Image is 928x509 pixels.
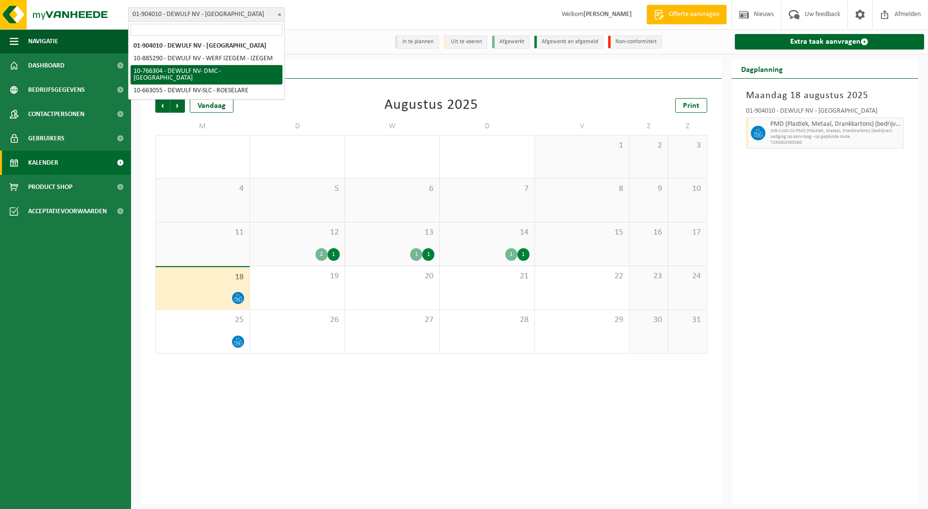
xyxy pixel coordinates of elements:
li: Uit te voeren [444,35,487,49]
td: D [440,118,534,135]
span: 23 [634,271,663,282]
span: 11 [161,227,245,238]
span: Navigatie [28,29,58,53]
div: 1 [410,248,422,261]
a: Extra taak aanvragen [735,34,925,50]
span: T250002365060 [770,140,901,146]
span: 28 [445,315,529,325]
span: Volgende [170,98,185,113]
li: Afgewerkt en afgemeld [534,35,603,49]
span: Offerte aanvragen [666,10,722,19]
span: Gebruikers [28,126,65,151]
span: 15 [540,227,624,238]
span: 27 [350,315,434,325]
div: 1 [328,248,340,261]
li: 10-885290 - DEWULF NV - WERF IZEGEM - IZEGEM [131,52,282,65]
span: 25 [161,315,245,325]
span: Lediging op aanvraag - op geplande route [770,134,901,140]
span: 20 [350,271,434,282]
span: WB-1100-CU PMD (Plastiek, Metaal, Drankkartons) (bedrijven) [770,128,901,134]
td: W [345,118,440,135]
span: Acceptatievoorwaarden [28,199,107,223]
div: 1 [422,248,434,261]
span: 12 [255,227,339,238]
span: 18 [161,272,245,283]
div: 1 [505,248,517,261]
td: D [250,118,345,135]
span: 13 [350,227,434,238]
span: 6 [350,184,434,194]
span: 8 [540,184,624,194]
h2: Dagplanning [731,59,793,78]
span: Kalender [28,151,58,175]
span: Vorige [155,98,170,113]
li: 10-663055 - DEWULF NV-SLC - ROESELARE [131,85,282,97]
a: Offerte aanvragen [646,5,727,24]
span: 17 [673,227,702,238]
span: Contactpersonen [28,102,84,126]
span: Bedrijfsgegevens [28,78,85,102]
li: 10-766304 - DEWULF NV- DMC - [GEOGRAPHIC_DATA] [131,65,282,85]
div: Vandaag [190,98,233,113]
li: Afgewerkt [492,35,530,49]
a: Print [675,98,707,113]
span: PMD (Plastiek, Metaal, Drankkartons) (bedrijven) [770,120,901,128]
span: 10 [673,184,702,194]
span: 01-904010 - DEWULF NV - ROESELARE [128,7,285,22]
span: 26 [255,315,339,325]
span: 9 [634,184,663,194]
li: 01-904010 - DEWULF NV - [GEOGRAPHIC_DATA] [131,40,282,52]
span: Dashboard [28,53,65,78]
span: 4 [161,184,245,194]
span: 24 [673,271,702,282]
span: 16 [634,227,663,238]
h3: Maandag 18 augustus 2025 [746,88,904,103]
div: 1 [517,248,530,261]
span: 30 [634,315,663,325]
span: 14 [445,227,529,238]
strong: [PERSON_NAME] [583,11,632,18]
div: 2 [315,248,328,261]
span: 21 [445,271,529,282]
div: 01-904010 - DEWULF NV - [GEOGRAPHIC_DATA] [746,108,904,118]
span: 5 [255,184,339,194]
td: V [535,118,630,135]
td: Z [668,118,707,135]
span: 2 [634,140,663,151]
span: Print [683,102,699,110]
span: 1 [540,140,624,151]
li: Non-conformiteit [608,35,662,49]
td: M [155,118,250,135]
span: 7 [445,184,529,194]
li: In te plannen [395,35,439,49]
span: 22 [540,271,624,282]
td: Z [630,118,668,135]
span: 19 [255,271,339,282]
span: Product Shop [28,175,72,199]
span: 3 [673,140,702,151]
div: Augustus 2025 [384,98,478,113]
span: 31 [673,315,702,325]
span: 01-904010 - DEWULF NV - ROESELARE [129,8,284,21]
span: 29 [540,315,624,325]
